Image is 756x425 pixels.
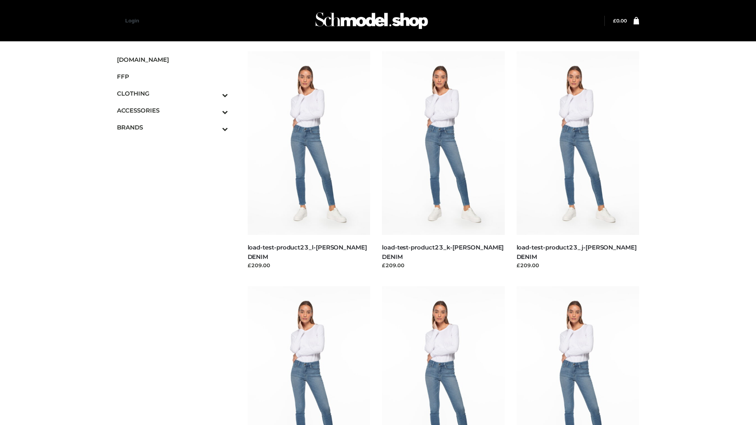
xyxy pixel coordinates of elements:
span: CLOTHING [117,89,228,98]
a: load-test-product23_j-[PERSON_NAME] DENIM [517,244,637,260]
span: ACCESSORIES [117,106,228,115]
div: £209.00 [517,261,639,269]
button: Toggle Submenu [200,102,228,119]
a: CLOTHINGToggle Submenu [117,85,228,102]
span: BRANDS [117,123,228,132]
span: [DOMAIN_NAME] [117,55,228,64]
a: FFP [117,68,228,85]
a: BRANDSToggle Submenu [117,119,228,136]
button: Toggle Submenu [200,119,228,136]
a: [DOMAIN_NAME] [117,51,228,68]
span: £ [613,18,616,24]
div: £209.00 [248,261,371,269]
button: Toggle Submenu [200,85,228,102]
a: £0.00 [613,18,627,24]
a: ACCESSORIESToggle Submenu [117,102,228,119]
a: load-test-product23_l-[PERSON_NAME] DENIM [248,244,367,260]
bdi: 0.00 [613,18,627,24]
a: load-test-product23_k-[PERSON_NAME] DENIM [382,244,504,260]
img: Schmodel Admin 964 [313,5,431,36]
span: FFP [117,72,228,81]
a: Login [125,18,139,24]
div: £209.00 [382,261,505,269]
